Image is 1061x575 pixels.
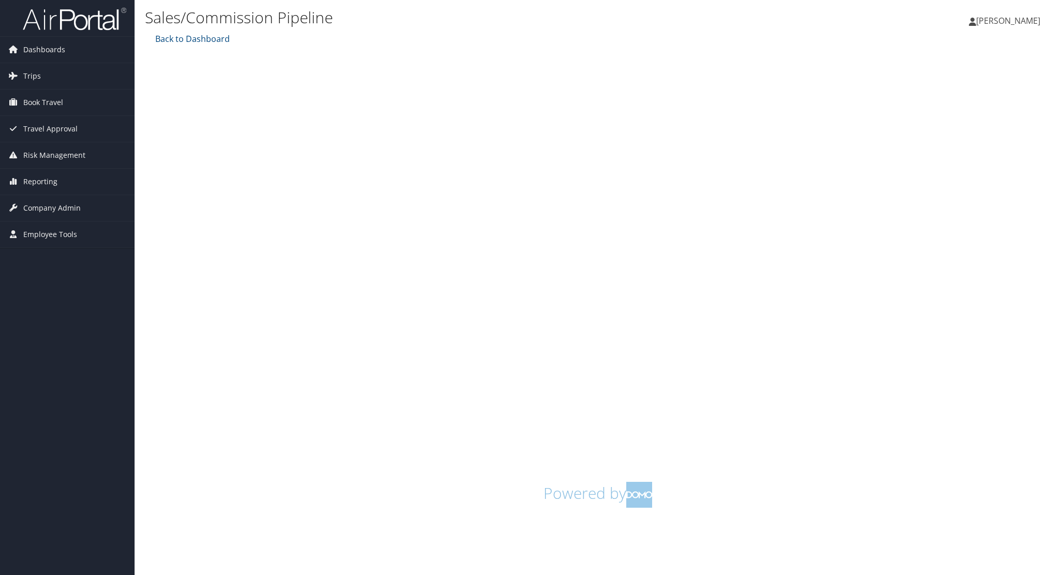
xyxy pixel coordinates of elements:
[23,222,77,247] span: Employee Tools
[626,482,652,508] img: domo-logo.png
[23,195,81,221] span: Company Admin
[153,33,230,45] a: Back to Dashboard
[23,63,41,89] span: Trips
[23,142,85,168] span: Risk Management
[145,7,749,28] h1: Sales/Commission Pipeline
[23,90,63,115] span: Book Travel
[976,15,1040,26] span: [PERSON_NAME]
[153,482,1043,508] h1: Powered by
[969,5,1051,36] a: [PERSON_NAME]
[23,7,126,31] img: airportal-logo.png
[23,169,57,195] span: Reporting
[23,37,65,63] span: Dashboards
[23,116,78,142] span: Travel Approval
